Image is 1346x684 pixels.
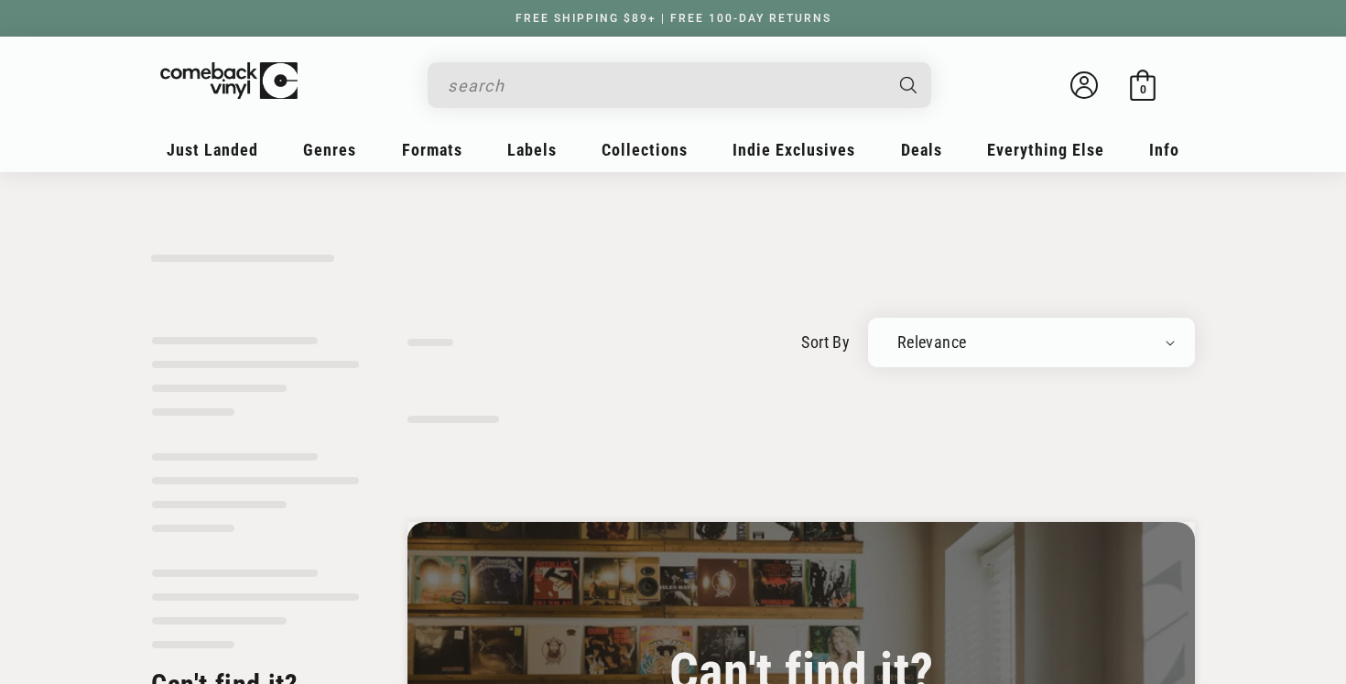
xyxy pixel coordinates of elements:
span: Everything Else [987,140,1104,159]
span: Collections [602,140,688,159]
span: Info [1149,140,1179,159]
button: Search [885,62,934,108]
span: Deals [901,140,942,159]
a: FREE SHIPPING $89+ | FREE 100-DAY RETURNS [497,12,850,25]
span: 0 [1140,82,1146,96]
span: Just Landed [167,140,258,159]
input: search [448,67,882,104]
label: sort by [801,330,850,354]
div: Search [428,62,931,108]
span: Labels [507,140,557,159]
span: Indie Exclusives [733,140,855,159]
span: Formats [402,140,462,159]
span: Genres [303,140,356,159]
